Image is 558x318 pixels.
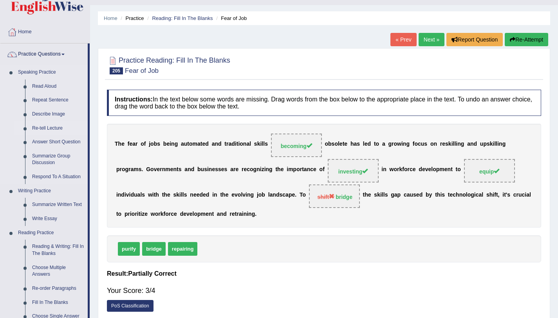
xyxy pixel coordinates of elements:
b: i [238,141,240,147]
b: o [150,141,154,147]
b: s [332,141,335,147]
b: r [392,141,394,147]
b: T [115,141,118,147]
span: Drop target [271,134,322,157]
b: e [197,192,200,198]
b: e [157,166,160,173]
b: p [116,166,120,173]
b: t [200,141,202,147]
b: r [226,141,228,147]
b: o [141,141,144,147]
span: investing [338,168,368,175]
b: n [118,192,121,198]
b: e [226,192,229,198]
b: e [339,141,343,147]
b: s [445,141,448,147]
b: a [467,141,470,147]
b: e [313,166,316,173]
b: i [125,192,126,198]
b: l [383,192,385,198]
b: v [235,192,238,198]
b: s [374,192,377,198]
b: t [224,141,226,147]
b: d [218,141,222,147]
b: b [262,192,265,198]
a: Speaking Practice [14,65,88,79]
b: d [199,192,203,198]
a: Summarize Written Text [29,198,88,212]
b: s [173,192,176,198]
b: t [237,141,238,147]
span: Drop target [328,159,379,182]
b: l [263,141,265,147]
b: c [282,192,285,198]
b: o [302,192,306,198]
b: n [457,141,461,147]
b: a [230,166,233,173]
b: o [258,192,262,198]
b: u [134,192,137,198]
b: k [257,141,260,147]
b: i [264,166,266,173]
b: r [242,166,244,173]
b: a [285,192,289,198]
a: Home [0,21,90,41]
b: e [203,192,206,198]
b: p [293,166,297,173]
b: e [422,166,425,173]
b: l [241,192,242,198]
b: w [148,192,152,198]
b: l [363,141,365,147]
b: r [397,166,399,173]
b: e [202,141,205,147]
b: s [139,166,142,173]
b: l [494,141,496,147]
b: a [407,192,410,198]
b: u [421,141,424,147]
b: a [304,166,307,173]
b: d [130,192,134,198]
b: h [350,141,354,147]
b: s [142,192,145,198]
b: s [254,141,257,147]
b: n [470,141,474,147]
b: f [128,141,130,147]
a: Summarize Group Discussion [29,149,88,170]
b: e [292,192,295,198]
b: n [162,166,166,173]
button: Re-Attempt [505,33,548,46]
b: b [197,166,201,173]
b: i [170,141,171,147]
b: f [144,141,146,147]
a: Repeat Sentence [29,93,88,107]
b: k [399,166,403,173]
b: o [238,192,241,198]
b: n [433,141,437,147]
b: f [413,141,415,147]
b: g [502,141,506,147]
b: e [221,166,224,173]
b: g [406,141,410,147]
b: h [164,192,167,198]
b: n [448,166,451,173]
b: o [325,141,328,147]
a: Respond To A Situation [29,170,88,184]
b: o [240,141,243,147]
a: Reading Practice [14,226,88,240]
b: n [266,166,269,173]
b: o [404,166,408,173]
b: g [175,141,178,147]
b: s [184,192,187,198]
b: o [296,166,300,173]
b: e [413,166,416,173]
b: g [269,166,273,173]
b: l [453,141,455,147]
b: T [300,192,303,198]
b: a [181,141,184,147]
b: g [253,166,257,173]
a: Fill In The Blanks [29,296,88,310]
b: n [243,141,247,147]
b: h [365,192,368,198]
a: Writing Practice [14,184,88,198]
b: i [381,166,383,173]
